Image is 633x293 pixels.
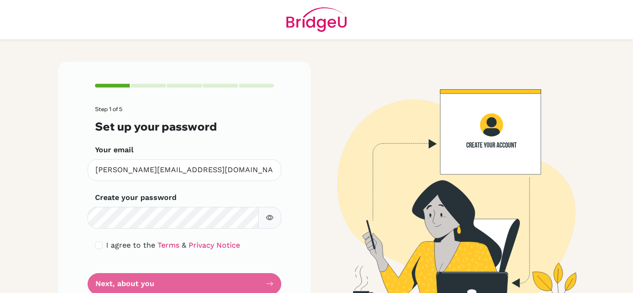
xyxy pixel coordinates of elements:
[106,241,155,249] span: I agree to the
[95,120,274,133] h3: Set up your password
[95,144,133,156] label: Your email
[182,241,186,249] span: &
[88,159,281,181] input: Insert your email*
[95,192,177,203] label: Create your password
[189,241,240,249] a: Privacy Notice
[95,106,122,112] span: Step 1 of 5
[158,241,179,249] a: Terms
